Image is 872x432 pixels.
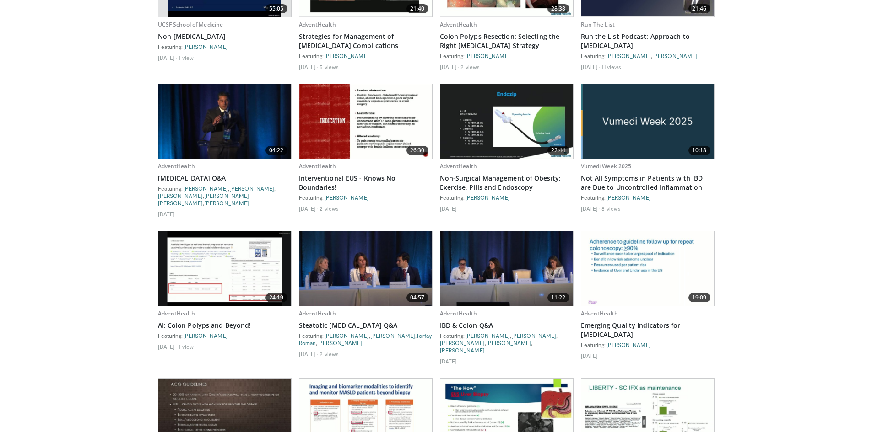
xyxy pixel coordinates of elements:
div: Featuring: , , , [299,332,433,347]
div: Featuring: , [581,52,715,59]
a: [PERSON_NAME] [183,43,228,50]
li: [DATE] [581,352,598,359]
a: Vumedi Week 2025 [581,162,632,170]
a: Emerging Quality Indicators for [MEDICAL_DATA] [581,321,715,339]
a: AdventHealth [581,309,618,317]
img: bc90e760-522f-4d47-bbd9-3f41e9bb000f.png.620x360_q85_upscale.jpg [581,84,714,159]
li: 2 views [320,350,339,357]
a: [PERSON_NAME] [183,332,228,339]
a: Non-Surgical Management of Obesity: Exercise, Pills and Endoscopy [440,174,574,192]
a: [PERSON_NAME] [465,53,510,59]
img: 6b65cc3c-0541-42d9-bf05-fa44c6694175.620x360_q85_upscale.jpg [158,231,291,306]
span: 21:46 [688,4,710,13]
a: [PERSON_NAME] [324,332,369,339]
a: 10:18 [581,84,714,159]
div: Featuring: [158,332,292,339]
li: [DATE] [299,63,319,70]
a: [PERSON_NAME] [440,340,485,346]
a: AdventHealth [299,162,336,170]
a: [PERSON_NAME] [183,185,228,192]
a: Torfay Roman [299,332,432,346]
li: 5 views [320,63,339,70]
div: Featuring: [440,194,574,201]
a: [PERSON_NAME] [652,53,697,59]
span: 21:40 [406,4,428,13]
a: Non-[MEDICAL_DATA] [158,32,292,41]
span: 19:09 [688,293,710,302]
span: 11:22 [547,293,569,302]
a: Interventional EUS - Knows No Boundaries! [299,174,433,192]
a: UCSF School of Medicine [158,21,223,28]
a: AdventHealth [299,309,336,317]
img: 7f6c4aa0-99ca-4168-b612-3de6354719ac.620x360_q85_upscale.jpg [299,231,432,306]
li: 1 view [179,54,194,61]
a: [PERSON_NAME] [204,200,249,206]
a: [MEDICAL_DATA] Q&A [158,174,292,183]
a: Not All Symptoms in Patients with IBD are Due to Uncontrolled Inflammation [581,174,715,192]
li: 1 view [179,343,194,350]
a: [PERSON_NAME] [606,53,651,59]
a: AdventHealth [158,309,195,317]
a: AdventHealth [440,162,477,170]
a: [PERSON_NAME] [465,194,510,201]
a: [PERSON_NAME] [370,332,415,339]
img: 1ad5d197-f199-4f61-bd3e-ae970a87f326.620x360_q85_upscale.jpg [158,84,291,159]
a: [PERSON_NAME] [486,340,531,346]
div: Featuring: [581,341,715,348]
a: [PERSON_NAME] [317,340,362,346]
a: Run the List Podcast: Approach to [MEDICAL_DATA] [581,32,715,50]
a: [PERSON_NAME] [324,194,369,201]
a: 26:30 [299,84,432,159]
a: [PERSON_NAME] [158,192,203,199]
img: 12772bb1-5161-4337-a59d-441627d2a560.620x360_q85_upscale.jpg [440,84,573,159]
a: [PERSON_NAME] [324,53,369,59]
li: [DATE] [158,343,178,350]
a: AdventHealth [158,162,195,170]
a: [PERSON_NAME] [606,194,651,201]
span: 22:44 [547,146,569,155]
a: Strategies for Management of [MEDICAL_DATA] Complications [299,32,433,50]
span: 04:57 [406,293,428,302]
li: [DATE] [158,210,175,218]
img: 328c8d11-4250-411b-b5b8-a4d5a2bbdc23.620x360_q85_upscale.jpg [440,231,573,306]
li: [DATE] [299,205,319,212]
a: AdventHealth [440,21,477,28]
li: 2 views [460,63,480,70]
a: [PERSON_NAME] [PERSON_NAME] [158,192,249,206]
span: 55:05 [265,4,287,13]
div: Featuring: , , , , [440,332,574,354]
span: 26:30 [406,146,428,155]
span: 24:19 [265,293,287,302]
a: AdventHealth [299,21,336,28]
a: [PERSON_NAME] [229,185,274,192]
a: 04:57 [299,231,432,306]
a: 19:09 [581,231,714,306]
span: 28:38 [547,4,569,13]
div: Featuring: , , , , [158,185,292,207]
a: [PERSON_NAME] [465,332,510,339]
a: [PERSON_NAME] [511,332,556,339]
li: [DATE] [440,63,460,70]
a: [PERSON_NAME] [606,341,651,348]
img: 531b44a8-28d8-40e6-8703-a04d4663515b.620x360_q85_upscale.jpg [581,231,714,306]
li: [DATE] [440,205,457,212]
span: 04:22 [265,146,287,155]
a: Steatotic [MEDICAL_DATA] Q&A [299,321,433,330]
div: Featuring: [581,194,715,201]
li: [DATE] [581,63,601,70]
a: 11:22 [440,231,573,306]
li: 8 views [601,205,621,212]
a: IBD & Colon Q&A [440,321,574,330]
a: Run The List [581,21,615,28]
li: [DATE] [581,205,601,212]
a: [PERSON_NAME] [440,347,485,353]
div: Featuring: [158,43,292,50]
li: [DATE] [299,350,319,357]
div: Featuring: [299,194,433,201]
a: AI: Colon Polyps and Beyond! [158,321,292,330]
span: 10:18 [688,146,710,155]
a: AdventHealth [440,309,477,317]
li: 2 views [320,205,339,212]
a: 22:44 [440,84,573,159]
li: [DATE] [440,357,457,365]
